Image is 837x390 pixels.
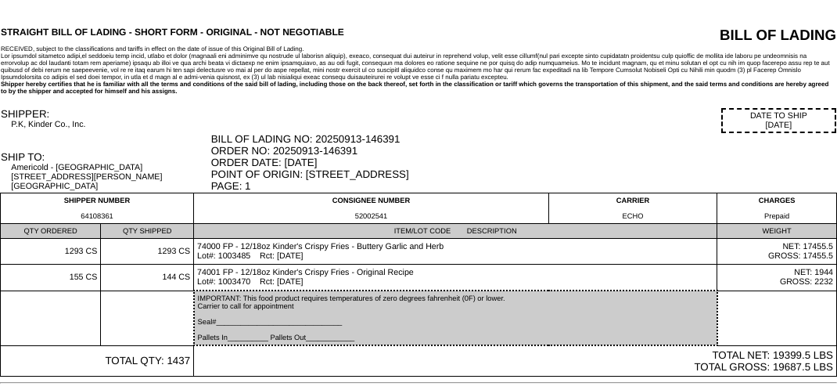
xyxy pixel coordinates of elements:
[1,224,101,239] td: QTY ORDERED
[717,193,837,224] td: CHARGES
[4,212,190,220] div: 64108361
[721,108,836,133] div: DATE TO SHIP [DATE]
[552,212,713,220] div: ECHO
[197,212,545,220] div: 52002541
[211,133,836,192] div: BILL OF LADING NO: 20250913-146391 ORDER NO: 20250913-146391 ORDER DATE: [DATE] POINT OF ORIGIN: ...
[1,239,101,265] td: 1293 CS
[1,151,210,163] div: SHIP TO:
[717,265,837,291] td: NET: 1944 GROSS: 2232
[605,27,836,44] div: BILL OF LADING
[11,163,209,191] div: Americold - [GEOGRAPHIC_DATA] [STREET_ADDRESS][PERSON_NAME] [GEOGRAPHIC_DATA]
[194,265,717,291] td: 74001 FP - 12/18oz Kinder's Crispy Fries - Original Recipe Lot#: 1003470 Rct: [DATE]
[194,224,717,239] td: ITEM/LOT CODE DESCRIPTION
[101,224,194,239] td: QTY SHIPPED
[194,345,837,377] td: TOTAL NET: 19399.5 LBS TOTAL GROSS: 19687.5 LBS
[1,81,836,95] div: Shipper hereby certifies that he is familiar with all the terms and conditions of the said bill o...
[11,120,209,129] div: P.K, Kinder Co., Inc.
[717,224,837,239] td: WEIGHT
[101,265,194,291] td: 144 CS
[720,212,833,220] div: Prepaid
[1,193,194,224] td: SHIPPER NUMBER
[1,108,210,120] div: SHIPPER:
[101,239,194,265] td: 1293 CS
[717,239,837,265] td: NET: 17455.5 GROSS: 17455.5
[194,291,717,345] td: IMPORTANT: This food product requires temperatures of zero degrees fahrenheit (0F) or lower. Carr...
[1,265,101,291] td: 155 CS
[194,193,549,224] td: CONSIGNEE NUMBER
[1,345,194,377] td: TOTAL QTY: 1437
[548,193,717,224] td: CARRIER
[194,239,717,265] td: 74000 FP - 12/18oz Kinder's Crispy Fries - Buttery Garlic and Herb Lot#: 1003485 Rct: [DATE]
